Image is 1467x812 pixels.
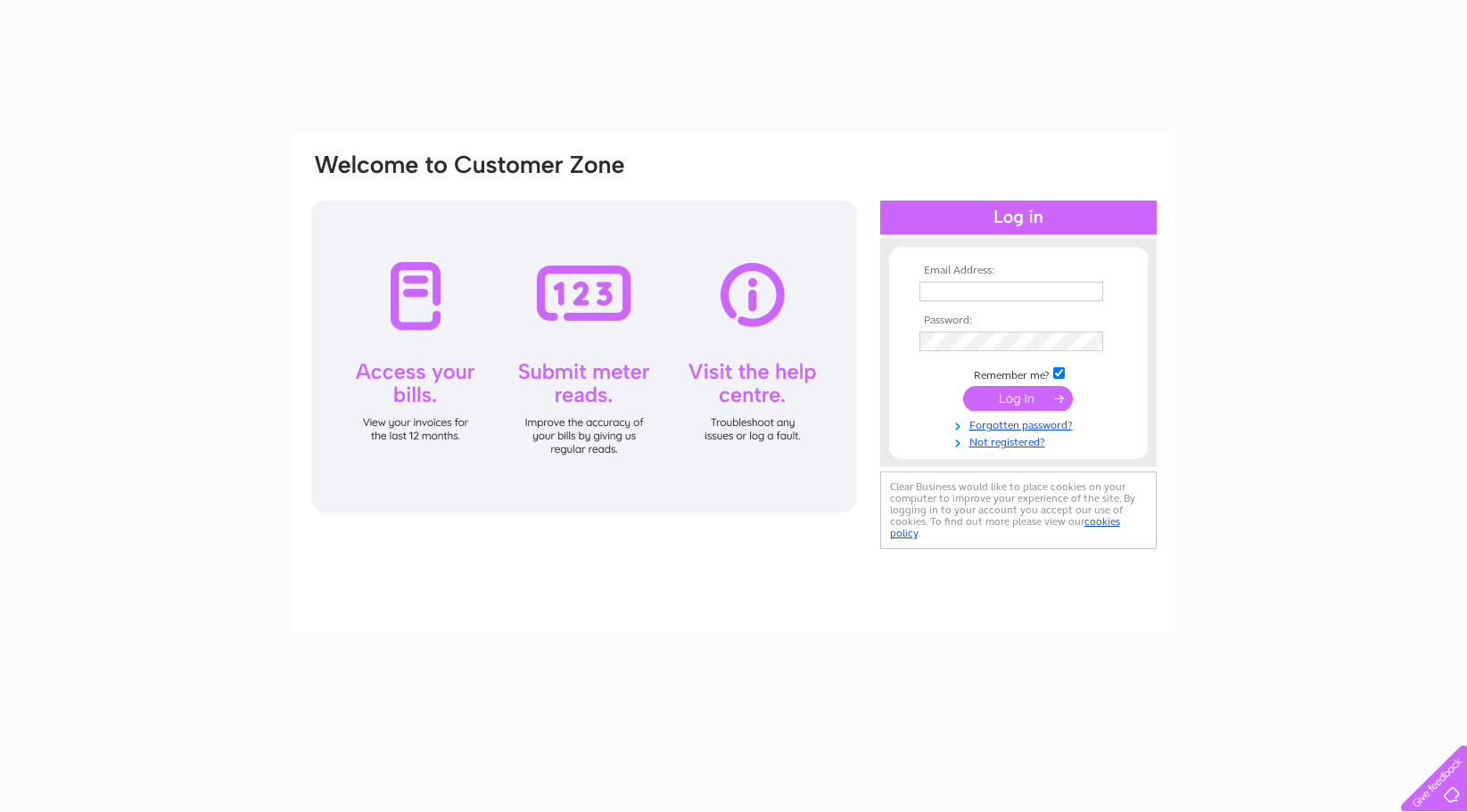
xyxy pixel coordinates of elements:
[915,315,1122,327] th: Password:
[890,515,1120,539] a: cookies policy
[919,415,1122,432] a: Forgotten password?
[915,365,1122,382] td: Remember me?
[880,472,1157,549] div: Clear Business would like to place cookies on your computer to improve your experience of the sit...
[963,386,1073,411] input: Submit
[915,265,1122,277] th: Email Address:
[919,432,1122,449] a: Not registered?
